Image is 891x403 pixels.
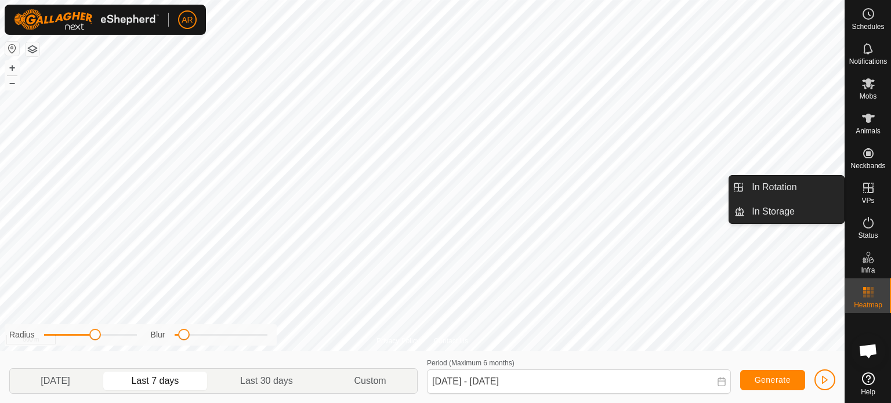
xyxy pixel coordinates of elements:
[745,176,844,199] a: In Rotation
[850,162,885,169] span: Neckbands
[376,336,420,346] a: Privacy Policy
[861,267,875,274] span: Infra
[131,374,179,388] span: Last 7 days
[752,205,795,219] span: In Storage
[240,374,293,388] span: Last 30 days
[858,232,878,239] span: Status
[5,61,19,75] button: +
[849,58,887,65] span: Notifications
[856,128,881,135] span: Animals
[14,9,159,30] img: Gallagher Logo
[854,302,882,308] span: Heatmap
[26,42,39,56] button: Map Layers
[860,93,876,100] span: Mobs
[752,180,796,194] span: In Rotation
[41,374,70,388] span: [DATE]
[851,333,886,368] div: Open chat
[729,176,844,199] li: In Rotation
[740,370,805,390] button: Generate
[151,329,165,341] label: Blur
[745,200,844,223] a: In Storage
[861,389,875,395] span: Help
[182,14,193,26] span: AR
[427,359,515,367] label: Period (Maximum 6 months)
[9,329,35,341] label: Radius
[852,23,884,30] span: Schedules
[5,76,19,90] button: –
[354,374,386,388] span: Custom
[5,42,19,56] button: Reset Map
[845,368,891,400] a: Help
[755,375,791,384] span: Generate
[434,336,468,346] a: Contact Us
[729,200,844,223] li: In Storage
[861,197,874,204] span: VPs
